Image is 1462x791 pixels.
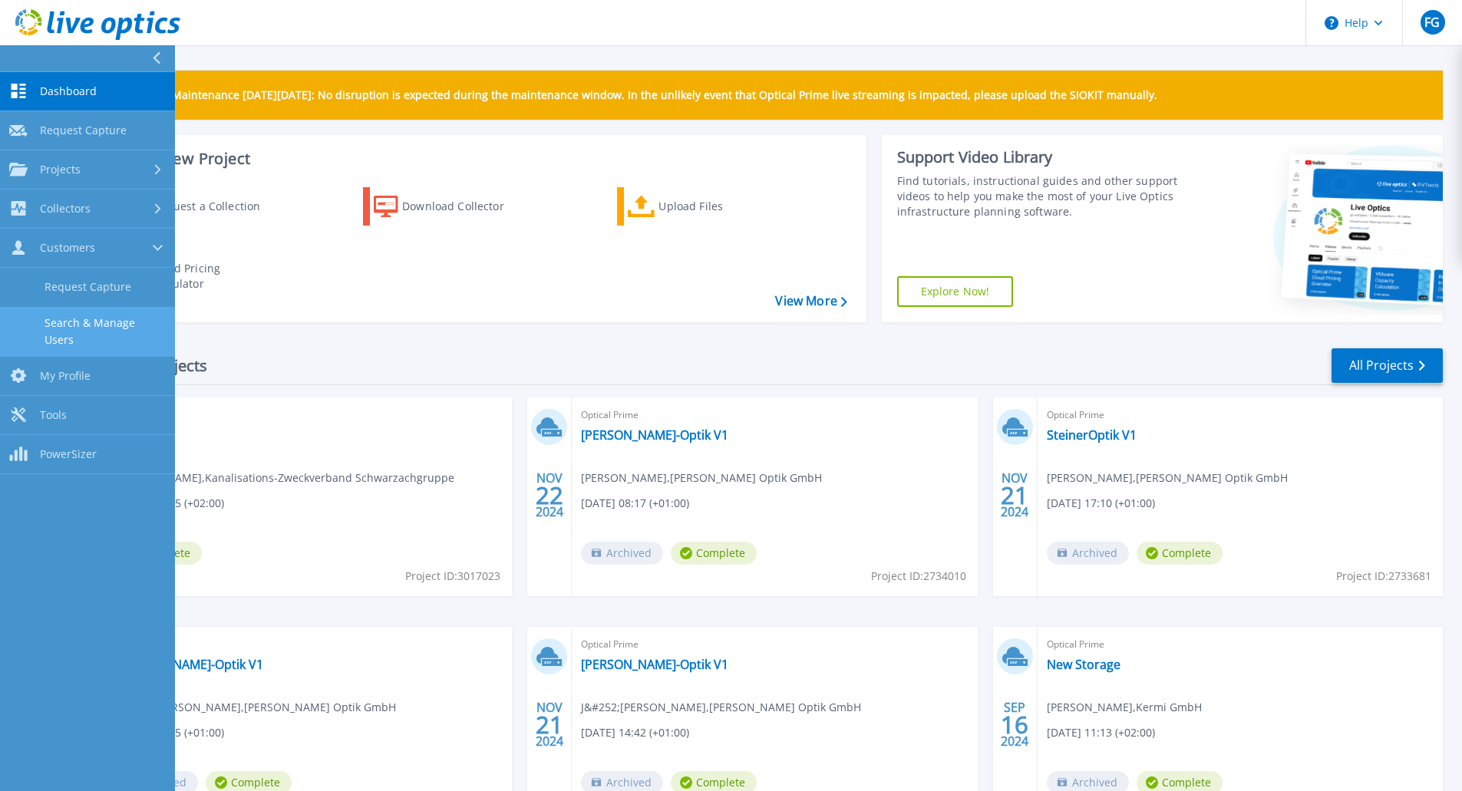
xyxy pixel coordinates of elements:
span: PowerSizer [40,447,97,461]
span: Customers [40,241,95,255]
div: Cloud Pricing Calculator [150,261,273,292]
span: Tools [40,408,67,422]
div: NOV 2024 [535,467,564,523]
span: Archived [1047,542,1129,565]
span: Optical Prime [1047,407,1434,424]
span: Request Capture [40,124,127,137]
span: [DATE] 11:13 (+02:00) [1047,724,1155,741]
span: Project ID: 2733681 [1336,568,1431,585]
span: Project ID: 3017023 [405,568,500,585]
span: J&#252;[PERSON_NAME] , [PERSON_NAME] Optik GmbH [581,699,861,716]
span: Dashboard [40,84,97,98]
a: All Projects [1332,348,1443,383]
span: Projects [40,163,81,176]
span: Archived [581,542,663,565]
span: Complete [671,542,757,565]
span: [DATE] 14:42 (+01:00) [581,724,689,741]
span: Optical Prime [581,636,968,653]
a: Explore Now! [897,276,1014,307]
span: Complete [1137,542,1223,565]
span: Optical Prime [116,407,503,424]
span: 21 [1001,489,1028,502]
div: Download Collector [402,191,525,222]
div: NOV 2024 [1000,467,1029,523]
span: [PERSON_NAME] , [PERSON_NAME] Optik GmbH [1047,470,1288,486]
span: 21 [536,718,563,731]
div: Find tutorials, instructional guides and other support videos to help you make the most of your L... [897,173,1183,219]
a: View More [775,294,847,308]
span: [PERSON_NAME] , Kermi GmbH [1047,699,1202,716]
a: SteinerOptik V1 [1047,427,1137,443]
span: FG [1424,16,1440,28]
div: Request a Collection [153,191,276,222]
div: Upload Files [658,191,781,222]
span: 16 [1001,718,1028,731]
div: SEP 2024 [1000,697,1029,753]
a: New Storage [1047,657,1120,672]
span: 22 [536,489,563,502]
span: J&#252;[PERSON_NAME] , [PERSON_NAME] Optik GmbH [116,699,396,716]
h3: Start a New Project [109,150,847,167]
span: [DATE] 08:17 (+01:00) [581,495,689,512]
p: Scheduled Maintenance [DATE][DATE]: No disruption is expected during the maintenance window. In t... [114,89,1157,101]
a: [PERSON_NAME]-Optik V1 [581,657,728,672]
span: My Profile [40,369,91,383]
a: [PERSON_NAME]-Optik V1 [116,657,263,672]
span: [PERSON_NAME] , Kanalisations-Zweckverband Schwarzachgruppe [116,470,454,486]
span: [DATE] 17:10 (+01:00) [1047,495,1155,512]
span: Optical Prime [1047,636,1434,653]
span: [PERSON_NAME] , [PERSON_NAME] Optik GmbH [581,470,822,486]
div: NOV 2024 [535,697,564,753]
span: Collectors [40,202,91,216]
div: Support Video Library [897,147,1183,167]
a: Download Collector [363,187,534,226]
span: Optical Prime [581,407,968,424]
a: Cloud Pricing Calculator [109,257,280,295]
a: Upload Files [617,187,788,226]
span: Project ID: 2734010 [871,568,966,585]
a: [PERSON_NAME]-Optik V1 [581,427,728,443]
span: Optical Prime [116,636,503,653]
a: Request a Collection [109,187,280,226]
